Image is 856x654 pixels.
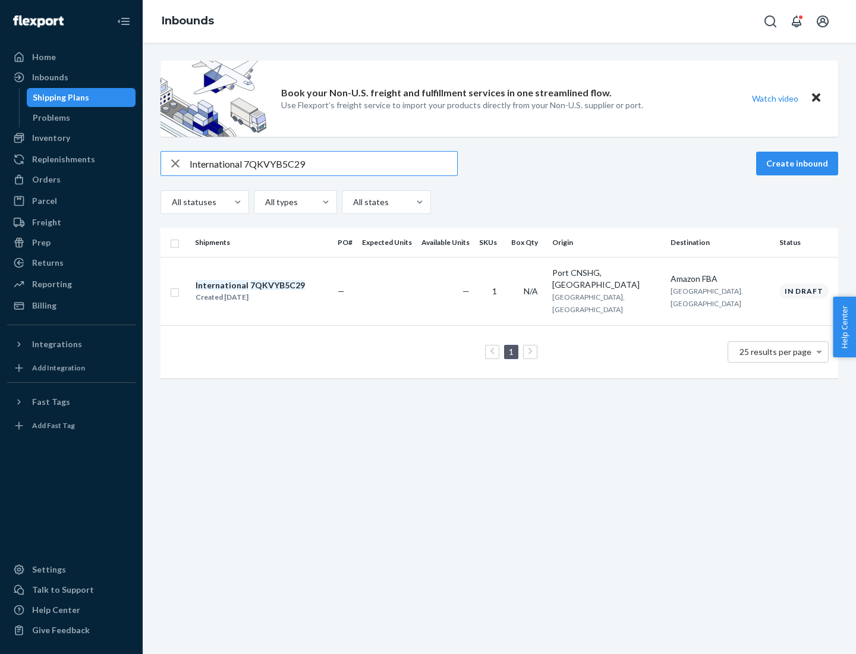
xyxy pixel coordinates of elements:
[7,335,136,354] button: Integrations
[7,621,136,640] button: Give Feedback
[171,196,172,208] input: All statuses
[7,213,136,232] a: Freight
[506,228,547,257] th: Box Qty
[7,150,136,169] a: Replenishments
[32,174,61,185] div: Orders
[32,153,95,165] div: Replenishments
[333,228,357,257] th: PO#
[552,267,661,291] div: Port CNSHG, [GEOGRAPHIC_DATA]
[196,291,305,303] div: Created [DATE]
[7,392,136,411] button: Fast Tags
[162,14,214,27] a: Inbounds
[32,300,56,312] div: Billing
[190,228,333,257] th: Shipments
[7,600,136,620] a: Help Center
[775,228,838,257] th: Status
[7,580,136,599] a: Talk to Support
[32,624,90,636] div: Give Feedback
[32,564,66,576] div: Settings
[811,10,835,33] button: Open account menu
[32,338,82,350] div: Integrations
[552,293,625,314] span: [GEOGRAPHIC_DATA], [GEOGRAPHIC_DATA]
[671,273,770,285] div: Amazon FBA
[32,195,57,207] div: Parcel
[32,420,75,430] div: Add Fast Tag
[32,132,70,144] div: Inventory
[357,228,417,257] th: Expected Units
[666,228,775,257] th: Destination
[190,152,457,175] input: Search inbounds by name, destination, msku...
[7,48,136,67] a: Home
[7,296,136,315] a: Billing
[759,10,782,33] button: Open Search Box
[352,196,353,208] input: All states
[264,196,265,208] input: All types
[7,191,136,210] a: Parcel
[112,10,136,33] button: Close Navigation
[32,71,68,83] div: Inbounds
[417,228,474,257] th: Available Units
[7,233,136,252] a: Prep
[32,584,94,596] div: Talk to Support
[13,15,64,27] img: Flexport logo
[32,363,85,373] div: Add Integration
[671,287,743,308] span: [GEOGRAPHIC_DATA], [GEOGRAPHIC_DATA]
[152,4,224,39] ol: breadcrumbs
[492,286,497,296] span: 1
[462,286,470,296] span: —
[524,286,538,296] span: N/A
[779,284,829,298] div: In draft
[7,68,136,87] a: Inbounds
[739,347,811,357] span: 25 results per page
[7,560,136,579] a: Settings
[7,275,136,294] a: Reporting
[7,128,136,147] a: Inventory
[32,604,80,616] div: Help Center
[196,280,248,290] em: International
[744,90,806,107] button: Watch video
[32,396,70,408] div: Fast Tags
[27,88,136,107] a: Shipping Plans
[32,278,72,290] div: Reporting
[33,92,89,103] div: Shipping Plans
[7,253,136,272] a: Returns
[32,216,61,228] div: Freight
[27,108,136,127] a: Problems
[281,99,643,111] p: Use Flexport’s freight service to import your products directly from your Non-U.S. supplier or port.
[7,359,136,378] a: Add Integration
[833,297,856,357] button: Help Center
[7,170,136,189] a: Orders
[474,228,506,257] th: SKUs
[32,257,64,269] div: Returns
[32,51,56,63] div: Home
[506,347,516,357] a: Page 1 is your current page
[281,86,612,100] p: Book your Non-U.S. freight and fulfillment services in one streamlined flow.
[250,280,305,290] em: 7QKVYB5C29
[33,112,70,124] div: Problems
[32,237,51,249] div: Prep
[7,416,136,435] a: Add Fast Tag
[808,90,824,107] button: Close
[547,228,666,257] th: Origin
[338,286,345,296] span: —
[756,152,838,175] button: Create inbound
[785,10,808,33] button: Open notifications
